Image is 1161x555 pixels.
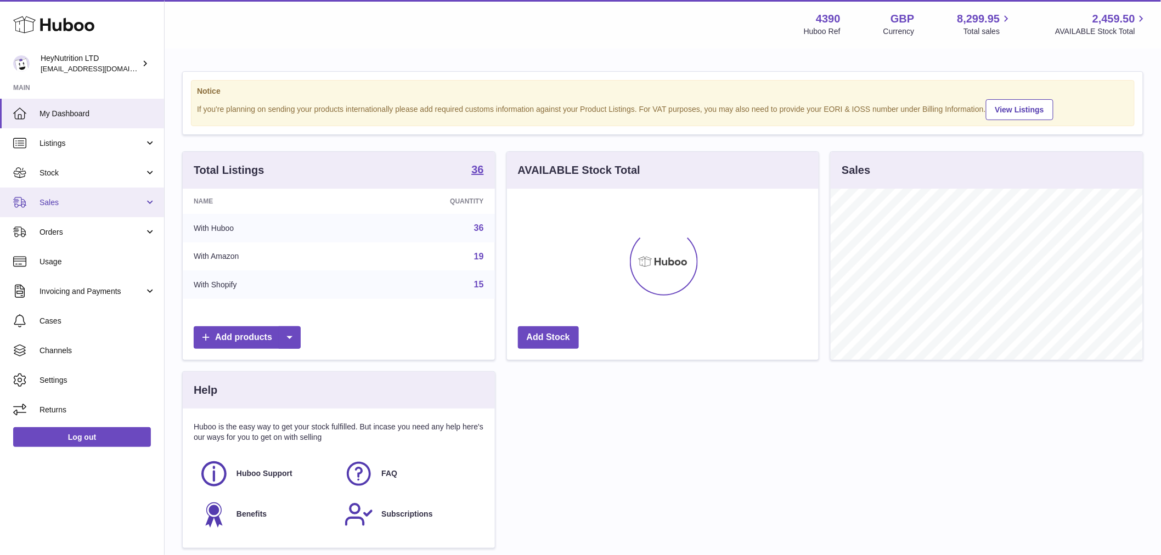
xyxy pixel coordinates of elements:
[474,280,484,289] a: 15
[891,12,914,26] strong: GBP
[40,405,156,415] span: Returns
[474,223,484,233] a: 36
[236,509,267,519] span: Benefits
[197,86,1129,97] strong: Notice
[816,12,841,26] strong: 4390
[41,64,161,73] span: [EMAIL_ADDRESS][DOMAIN_NAME]
[381,468,397,479] span: FAQ
[40,286,144,297] span: Invoicing and Payments
[40,375,156,386] span: Settings
[344,500,478,529] a: Subscriptions
[183,214,353,242] td: With Huboo
[986,99,1053,120] a: View Listings
[883,26,915,37] div: Currency
[197,98,1129,120] div: If you're planning on sending your products internationally please add required customs informati...
[194,326,301,349] a: Add products
[353,189,494,214] th: Quantity
[518,163,640,178] h3: AVAILABLE Stock Total
[40,168,144,178] span: Stock
[471,164,483,175] strong: 36
[804,26,841,37] div: Huboo Ref
[199,459,333,489] a: Huboo Support
[40,227,144,237] span: Orders
[957,12,1000,26] span: 8,299.95
[41,53,139,74] div: HeyNutrition LTD
[194,383,217,398] h3: Help
[40,109,156,119] span: My Dashboard
[194,163,264,178] h3: Total Listings
[13,427,151,447] a: Log out
[957,12,1013,37] a: 8,299.95 Total sales
[183,242,353,271] td: With Amazon
[518,326,579,349] a: Add Stock
[183,189,353,214] th: Name
[471,164,483,177] a: 36
[1055,12,1148,37] a: 2,459.50 AVAILABLE Stock Total
[40,257,156,267] span: Usage
[474,252,484,261] a: 19
[842,163,870,178] h3: Sales
[344,459,478,489] a: FAQ
[194,422,484,443] p: Huboo is the easy way to get your stock fulfilled. But incase you need any help here's our ways f...
[13,55,30,72] img: info@heynutrition.com
[183,270,353,299] td: With Shopify
[40,316,156,326] span: Cases
[40,346,156,356] span: Channels
[236,468,292,479] span: Huboo Support
[381,509,432,519] span: Subscriptions
[199,500,333,529] a: Benefits
[40,138,144,149] span: Listings
[40,197,144,208] span: Sales
[1055,26,1148,37] span: AVAILABLE Stock Total
[1092,12,1135,26] span: 2,459.50
[963,26,1012,37] span: Total sales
